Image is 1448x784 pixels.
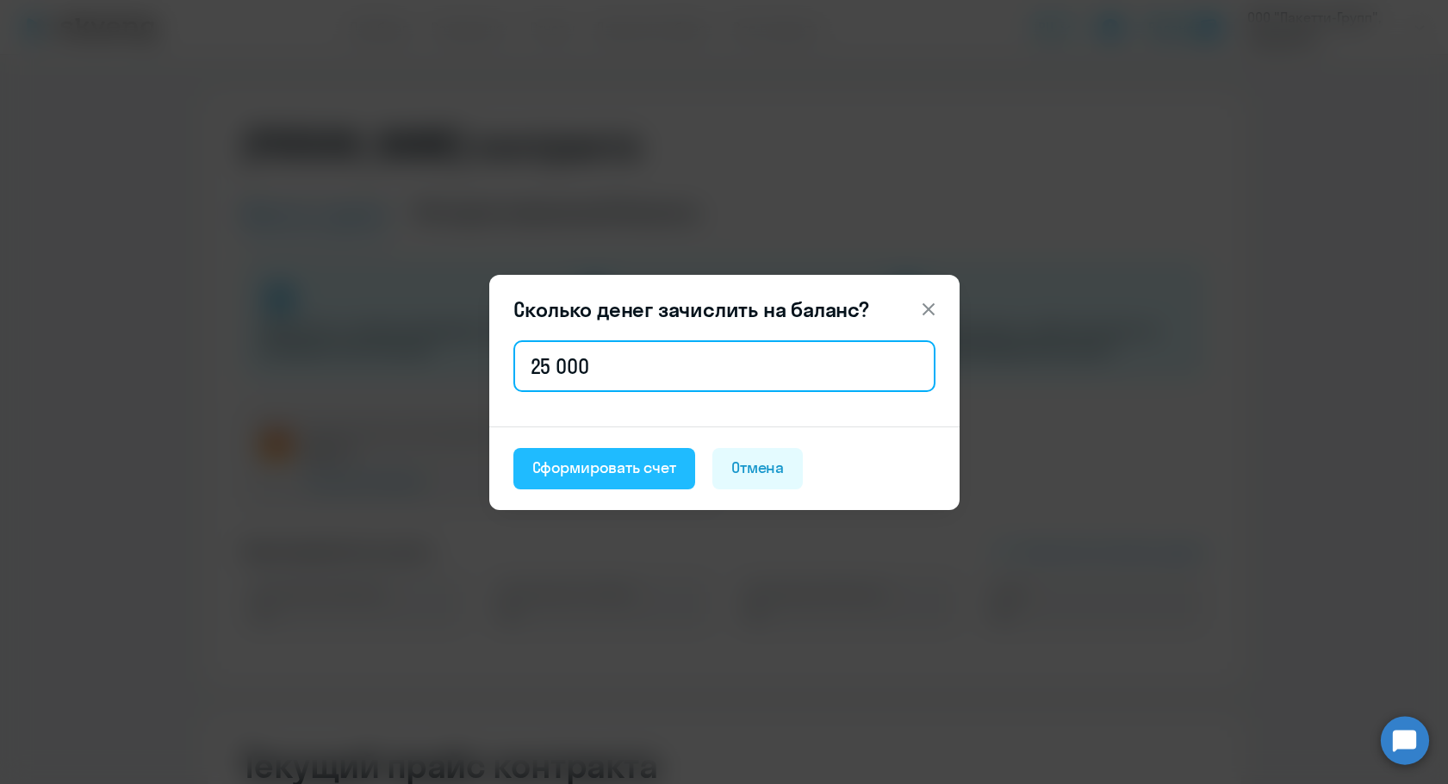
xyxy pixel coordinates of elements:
div: Сформировать счет [532,457,676,479]
input: 1 000 000 000 ₽ [513,340,935,392]
div: Отмена [731,457,785,479]
button: Отмена [712,448,804,489]
header: Сколько денег зачислить на баланс? [489,296,960,323]
button: Сформировать счет [513,448,695,489]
